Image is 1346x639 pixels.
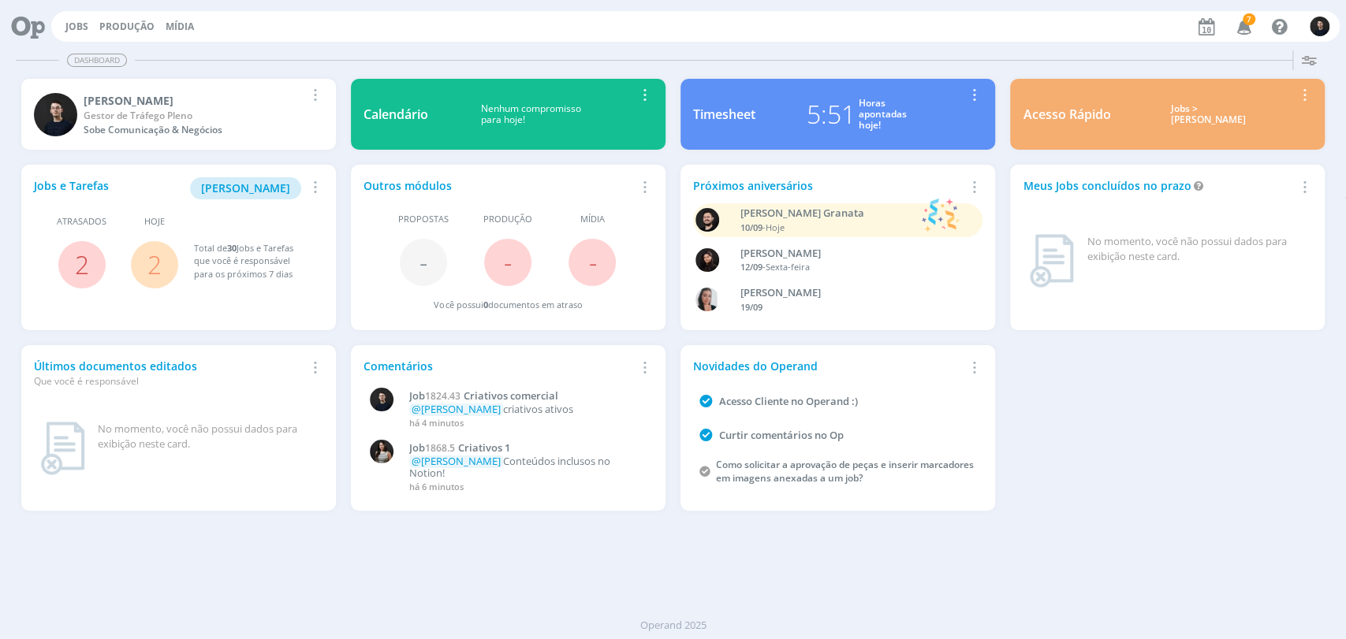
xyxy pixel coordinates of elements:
img: dashboard_not_found.png [40,422,85,475]
button: Jobs [61,20,93,33]
button: C [1309,13,1330,40]
span: Produção [483,213,532,226]
div: Próximos aniversários [693,177,964,194]
div: Horas apontadas hoje! [859,98,907,132]
div: Comentários [364,358,634,374]
a: Como solicitar a aprovação de peças e inserir marcadores em imagens anexadas a um job? [716,458,974,485]
img: L [695,248,719,272]
div: Meus Jobs concluídos no prazo [1023,177,1293,194]
div: No momento, você não possui dados para exibição neste card. [1087,234,1306,265]
div: Nenhum compromisso para hoje! [428,103,634,126]
div: Luana da Silva de Andrade [740,246,961,262]
div: Que você é responsável [34,374,304,388]
span: há 6 minutos [409,481,464,492]
span: 19/09 [740,301,762,313]
div: Jobs e Tarefas [34,177,304,199]
a: Jobs [65,20,88,33]
div: - [740,261,961,274]
div: Total de Jobs e Tarefas que você é responsável para os próximos 7 dias [194,242,308,281]
span: - [588,245,596,279]
span: 1824.43 [425,389,460,403]
a: [PERSON_NAME] [190,180,301,195]
a: Curtir comentários no Op [719,428,844,442]
a: Timesheet5:51Horasapontadashoje! [680,79,995,150]
a: Mídia [166,20,194,33]
img: B [695,208,719,232]
span: - [504,245,512,279]
img: dashboard_not_found.png [1029,234,1074,288]
a: Acesso Cliente no Operand :) [719,394,858,408]
span: Criativos 1 [458,440,510,455]
div: Acesso Rápido [1023,105,1110,124]
p: criativos ativos [409,403,645,416]
span: Hoje [144,215,165,228]
div: Jobs > [PERSON_NAME] [1122,103,1293,126]
span: Hoje [765,221,784,233]
img: C [695,288,719,311]
span: @[PERSON_NAME] [412,454,501,468]
button: 7 [1226,13,1258,41]
span: Mídia [580,213,605,226]
div: Bruno Corralo Granata [740,206,913,221]
img: C [34,93,77,136]
img: C [370,440,393,463]
div: Gestor de Tráfego Pleno [84,109,304,123]
span: há 4 minutos [409,417,464,429]
span: 12/09 [740,261,762,273]
span: Atrasados [57,215,106,228]
a: 2 [147,247,162,281]
span: 0 [483,299,487,310]
span: 7 [1243,13,1255,25]
p: Conteúdos inclusos no Notion! [409,455,645,480]
div: Caroline Fagundes Pieczarka [740,285,961,301]
span: @[PERSON_NAME] [412,402,501,416]
span: 30 [227,242,237,254]
span: 1868.5 [425,441,455,455]
button: [PERSON_NAME] [190,177,301,199]
div: 5:51 [807,95,856,133]
a: Job1868.5Criativos 1 [409,442,645,455]
button: Mídia [161,20,199,33]
span: Sexta-feira [765,261,809,273]
a: C[PERSON_NAME]Gestor de Tráfego PlenoSobe Comunicação & Negócios [21,79,336,150]
span: Propostas [398,213,449,226]
a: 2 [75,247,89,281]
div: Últimos documentos editados [34,358,304,388]
span: 10/09 [740,221,762,233]
div: - [740,221,913,235]
div: No momento, você não possui dados para exibição neste card. [98,422,317,452]
div: Você possui documentos em atraso [434,299,582,312]
div: Carlos Nunes [84,92,304,109]
div: Novidades do Operand [693,358,964,374]
span: Criativos comercial [464,388,558,403]
button: Produção [95,20,159,33]
div: Sobe Comunicação & Negócios [84,123,304,137]
div: Timesheet [693,105,755,124]
img: C [1310,17,1329,36]
span: Dashboard [67,54,127,67]
img: C [370,388,393,411]
a: Produção [99,20,155,33]
a: Job1824.43Criativos comercial [409,390,645,403]
span: - [419,245,427,279]
span: [PERSON_NAME] [201,180,290,195]
div: Calendário [364,105,428,124]
div: Outros módulos [364,177,634,194]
